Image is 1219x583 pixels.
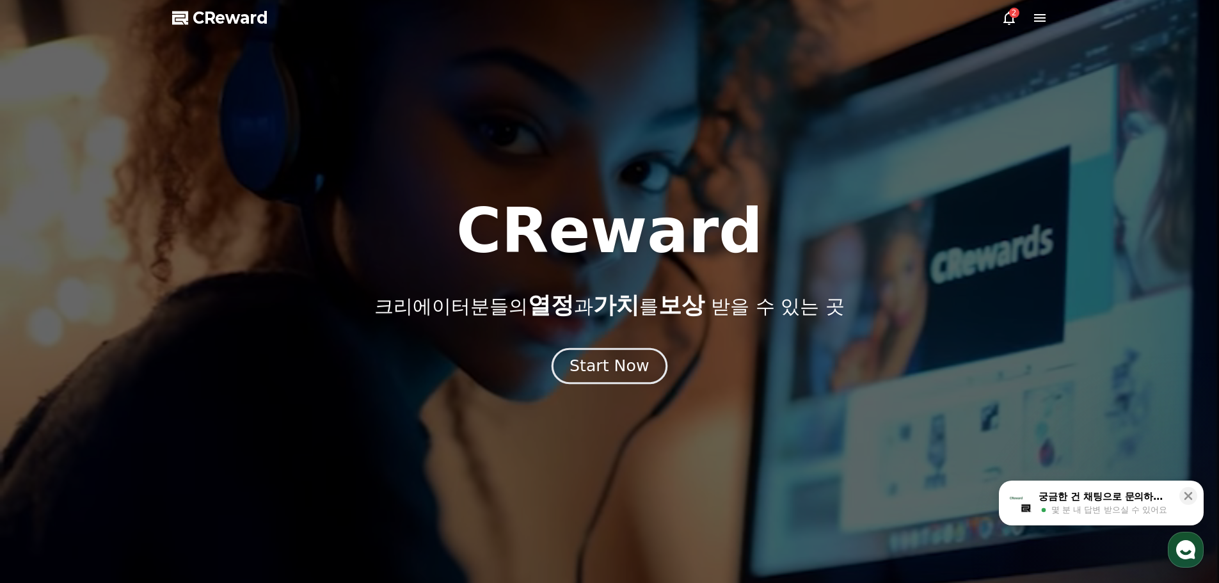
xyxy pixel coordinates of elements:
[165,406,246,438] a: 설정
[172,8,268,28] a: CReward
[40,425,48,435] span: 홈
[198,425,213,435] span: 설정
[593,292,639,318] span: 가치
[552,347,667,384] button: Start Now
[456,200,763,262] h1: CReward
[193,8,268,28] span: CReward
[1001,10,1017,26] a: 2
[117,426,132,436] span: 대화
[528,292,574,318] span: 열정
[658,292,705,318] span: 보상
[1009,8,1019,18] div: 2
[84,406,165,438] a: 대화
[4,406,84,438] a: 홈
[554,362,665,374] a: Start Now
[570,355,649,377] div: Start Now
[374,292,844,318] p: 크리에이터분들의 과 를 받을 수 있는 곳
